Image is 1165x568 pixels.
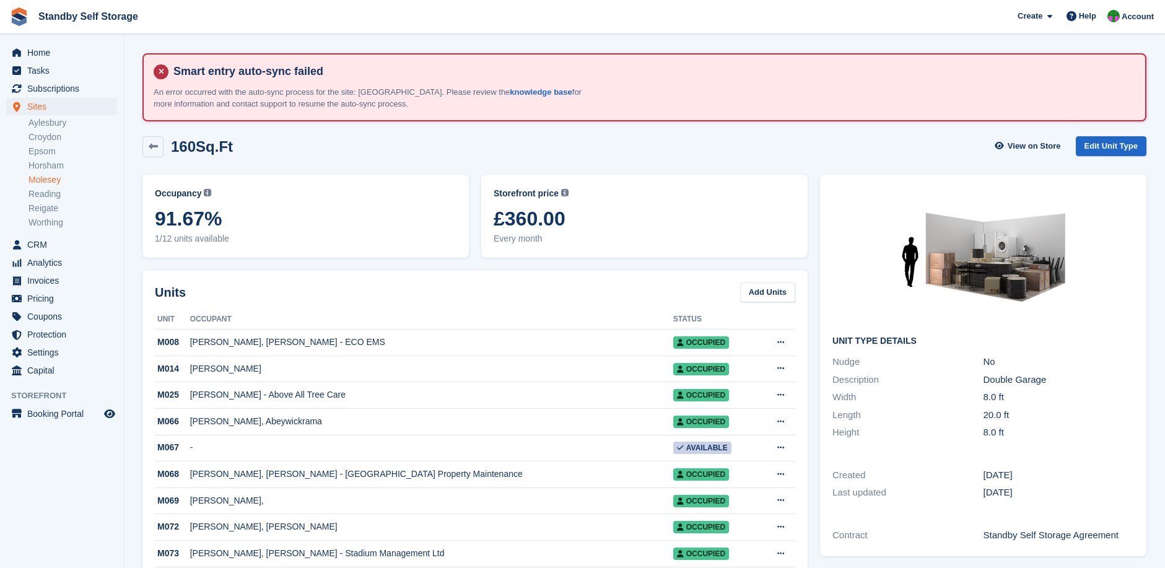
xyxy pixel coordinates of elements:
[27,62,102,79] span: Tasks
[832,468,983,483] div: Created
[28,131,117,143] a: Croydon
[673,416,729,428] span: Occupied
[155,362,190,375] div: M014
[1018,10,1042,22] span: Create
[832,408,983,422] div: Length
[6,236,117,253] a: menu
[155,187,201,200] span: Occupancy
[27,326,102,343] span: Protection
[27,344,102,361] span: Settings
[984,468,1134,483] div: [DATE]
[6,326,117,343] a: menu
[561,189,569,196] img: icon-info-grey-7440780725fd019a000dd9b08b2336e03edf1995a4989e88bcd33f0948082b44.svg
[190,468,673,481] div: [PERSON_NAME], [PERSON_NAME] - [GEOGRAPHIC_DATA] Property Maintenance
[27,80,102,97] span: Subscriptions
[673,548,729,560] span: Occupied
[891,187,1076,326] img: 125-sqft-unit.jpg
[6,98,117,115] a: menu
[740,282,795,303] a: Add Units
[155,547,190,560] div: M073
[28,146,117,157] a: Epsom
[1076,136,1146,157] a: Edit Unit Type
[27,405,102,422] span: Booking Portal
[28,160,117,172] a: Horsham
[27,236,102,253] span: CRM
[984,390,1134,404] div: 8.0 ft
[494,187,559,200] span: Storefront price
[832,336,1134,346] h2: Unit Type details
[155,232,456,245] span: 1/12 units available
[1079,10,1096,22] span: Help
[1122,11,1154,23] span: Account
[673,336,729,349] span: Occupied
[673,363,729,375] span: Occupied
[832,528,983,543] div: Contract
[102,406,117,421] a: Preview store
[1107,10,1120,22] img: Michelle Mustoe
[155,208,456,230] span: 91.67%
[190,336,673,349] div: [PERSON_NAME], [PERSON_NAME] - ECO EMS
[155,388,190,401] div: M025
[494,208,795,230] span: £360.00
[190,362,673,375] div: [PERSON_NAME]
[155,494,190,507] div: M069
[33,6,143,27] a: Standby Self Storage
[28,188,117,200] a: Reading
[28,203,117,214] a: Reigate
[11,390,123,402] span: Storefront
[984,486,1134,500] div: [DATE]
[155,336,190,349] div: M008
[6,272,117,289] a: menu
[155,441,190,454] div: M067
[673,521,729,533] span: Occupied
[832,390,983,404] div: Width
[6,290,117,307] a: menu
[6,362,117,379] a: menu
[154,86,587,110] p: An error occurred with the auto-sync process for the site: [GEOGRAPHIC_DATA]. Please review the f...
[190,388,673,401] div: [PERSON_NAME] - Above All Tree Care
[190,310,673,330] th: Occupant
[6,80,117,97] a: menu
[28,217,117,229] a: Worthing
[1008,140,1061,152] span: View on Store
[190,547,673,560] div: [PERSON_NAME], [PERSON_NAME] - Stadium Management Ltd
[204,189,211,196] img: icon-info-grey-7440780725fd019a000dd9b08b2336e03edf1995a4989e88bcd33f0948082b44.svg
[673,310,757,330] th: Status
[28,117,117,129] a: Aylesbury
[984,355,1134,369] div: No
[984,373,1134,387] div: Double Garage
[27,290,102,307] span: Pricing
[155,283,186,302] h2: Units
[673,442,731,454] span: Available
[168,64,1135,79] h4: Smart entry auto-sync failed
[6,254,117,271] a: menu
[27,98,102,115] span: Sites
[984,426,1134,440] div: 8.0 ft
[6,308,117,325] a: menu
[155,415,190,428] div: M066
[155,468,190,481] div: M068
[984,408,1134,422] div: 20.0 ft
[27,254,102,271] span: Analytics
[494,232,795,245] span: Every month
[27,44,102,61] span: Home
[28,174,117,186] a: Molesey
[832,426,983,440] div: Height
[190,494,673,507] div: [PERSON_NAME],
[510,87,572,97] a: knowledge base
[832,355,983,369] div: Nudge
[993,136,1066,157] a: View on Store
[6,405,117,422] a: menu
[984,528,1134,543] div: Standby Self Storage Agreement
[6,44,117,61] a: menu
[6,62,117,79] a: menu
[27,308,102,325] span: Coupons
[27,272,102,289] span: Invoices
[155,520,190,533] div: M072
[190,415,673,428] div: [PERSON_NAME], Abeywickrama
[171,138,233,155] h2: 160Sq.Ft
[832,486,983,500] div: Last updated
[27,362,102,379] span: Capital
[673,468,729,481] span: Occupied
[10,7,28,26] img: stora-icon-8386f47178a22dfd0bd8f6a31ec36ba5ce8667c1dd55bd0f319d3a0aa187defe.svg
